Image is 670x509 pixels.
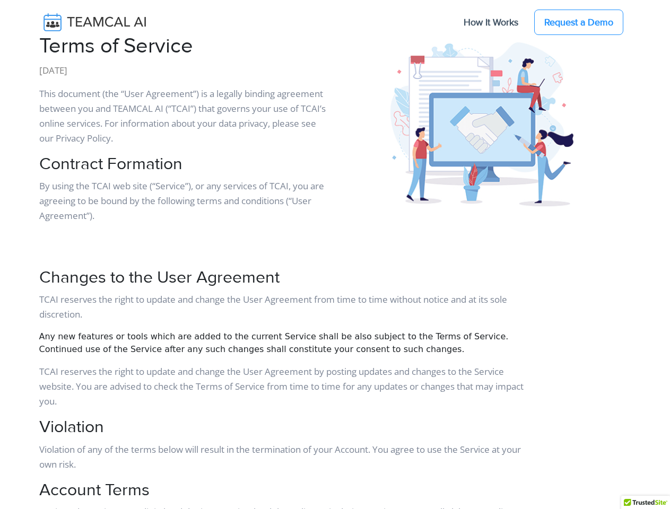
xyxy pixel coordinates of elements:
p: Violation of any of the terms below will result in the termination of your Account. You agree to ... [39,442,530,472]
h2: Changes to the User Agreement [39,268,530,288]
p: By using the TCAI web site (“Service”), or any services of TCAI, you are agreeing to be bound by ... [39,179,329,223]
a: Request a Demo [534,10,623,35]
h1: Terms of Service [39,33,329,59]
p: [DATE] [39,63,329,78]
img: ... [342,3,620,268]
p: This document (the “User Agreement”) is a legally binding agreement between you and TEAMCAL AI (“... [39,86,329,146]
h2: Violation [39,417,530,437]
p: TCAI reserves the right to update and change the User Agreement from time to time without notice ... [39,292,530,322]
a: How It Works [453,11,529,33]
h2: Contract Formation [39,154,329,174]
p: TCAI reserves the right to update and change the User Agreement by posting updates and changes to... [39,364,530,409]
h2: Account Terms [39,480,530,501]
